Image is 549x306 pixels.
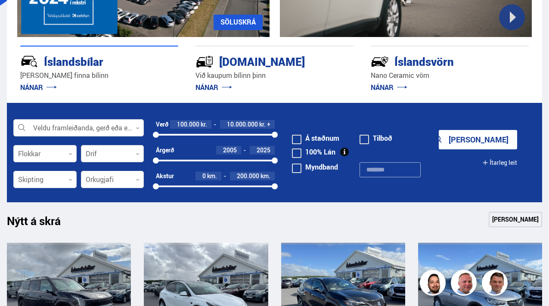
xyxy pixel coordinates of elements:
a: NÁNAR [20,83,57,92]
span: 10.000.000 [227,120,258,128]
button: Ítarleg leit [482,153,517,173]
span: kr. [201,121,207,128]
img: siFngHWaQ9KaOqBr.png [452,271,478,297]
span: km. [207,173,217,179]
div: Íslandsbílar [20,53,148,68]
div: [DOMAIN_NAME] [195,53,323,68]
a: NÁNAR [371,83,407,92]
img: FbJEzSuNWCJXmdc-.webp [483,271,509,297]
div: Verð [156,121,168,128]
span: 0 [202,172,206,180]
span: km. [261,173,270,179]
label: Tilboð [360,135,392,142]
img: -Svtn6bYgwAsiwNX.svg [371,53,389,71]
p: Við kaupum bílinn þinn [195,71,354,80]
div: Árgerð [156,147,174,154]
a: NÁNAR [195,83,232,92]
p: [PERSON_NAME] finna bílinn [20,71,178,80]
label: 100% Lán [292,148,335,155]
img: nhp88E3Fdnt1Opn2.png [421,271,447,297]
label: Myndband [292,164,338,170]
span: 100.000 [177,120,199,128]
button: [PERSON_NAME] [439,130,517,149]
label: Á staðnum [292,135,339,142]
span: 2005 [223,146,237,154]
div: Íslandsvörn [371,53,498,68]
span: 200.000 [237,172,259,180]
button: Open LiveChat chat widget [7,3,33,29]
h1: Nýtt á skrá [7,214,76,232]
span: + [267,121,270,128]
div: Akstur [156,173,174,179]
a: [PERSON_NAME] [489,212,542,227]
img: tr5P-W3DuiFaO7aO.svg [195,53,214,71]
img: JRvxyua_JYH6wB4c.svg [20,53,38,71]
span: 2025 [257,146,270,154]
p: Nano Ceramic vörn [371,71,529,80]
a: SÖLUSKRÁ [214,15,263,30]
span: kr. [259,121,266,128]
